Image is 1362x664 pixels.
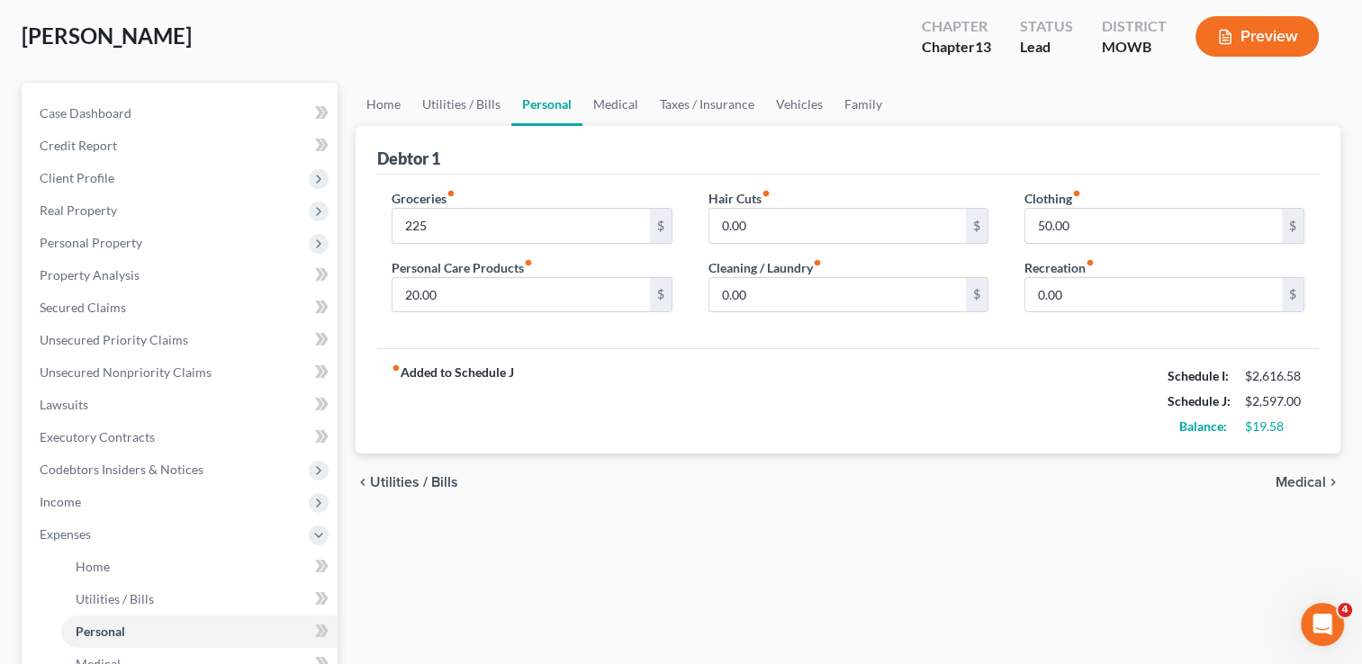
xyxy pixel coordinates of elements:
[40,397,88,412] span: Lawsuits
[25,324,338,356] a: Unsecured Priority Claims
[40,462,203,477] span: Codebtors Insiders & Notices
[40,364,212,380] span: Unsecured Nonpriority Claims
[1168,368,1229,383] strong: Schedule I:
[40,332,188,347] span: Unsecured Priority Claims
[370,475,458,489] span: Utilities / Bills
[650,278,672,312] div: $
[392,258,533,277] label: Personal Care Products
[1276,475,1340,489] button: Medical chevron_right
[76,624,125,639] span: Personal
[61,615,338,648] a: Personal
[40,138,117,153] span: Credit Report
[392,209,649,243] input: --
[411,83,511,126] a: Utilities / Bills
[511,83,582,126] a: Personal
[1072,189,1081,198] i: fiber_manual_record
[813,258,822,267] i: fiber_manual_record
[446,189,456,198] i: fiber_manual_record
[392,278,649,312] input: --
[649,83,765,126] a: Taxes / Insurance
[1086,258,1095,267] i: fiber_manual_record
[22,22,192,49] span: [PERSON_NAME]
[1276,475,1326,489] span: Medical
[922,16,991,37] div: Chapter
[40,526,91,542] span: Expenses
[61,583,338,615] a: Utilities / Bills
[1020,16,1073,37] div: Status
[582,83,649,126] a: Medical
[25,292,338,324] a: Secured Claims
[1102,16,1167,37] div: District
[40,202,117,218] span: Real Property
[1338,603,1352,617] span: 4
[765,83,834,126] a: Vehicles
[377,148,440,169] div: Debtor 1
[1179,418,1227,434] strong: Balance:
[392,363,401,372] i: fiber_manual_record
[392,363,514,439] strong: Added to Schedule J
[1102,37,1167,58] div: MOWB
[1024,189,1081,208] label: Clothing
[1282,278,1303,312] div: $
[356,475,370,489] i: chevron_left
[40,105,131,121] span: Case Dashboard
[709,209,966,243] input: --
[922,37,991,58] div: Chapter
[975,38,991,55] span: 13
[1195,16,1319,57] button: Preview
[1025,278,1282,312] input: --
[966,278,988,312] div: $
[1020,37,1073,58] div: Lead
[25,97,338,130] a: Case Dashboard
[61,551,338,583] a: Home
[40,235,142,250] span: Personal Property
[1025,209,1282,243] input: --
[356,83,411,126] a: Home
[1245,392,1304,410] div: $2,597.00
[708,258,822,277] label: Cleaning / Laundry
[76,591,154,606] span: Utilities / Bills
[40,300,126,315] span: Secured Claims
[709,278,966,312] input: --
[1282,209,1303,243] div: $
[25,130,338,162] a: Credit Report
[40,170,114,185] span: Client Profile
[1301,603,1344,646] iframe: Intercom live chat
[966,209,988,243] div: $
[25,356,338,389] a: Unsecured Nonpriority Claims
[1245,417,1304,435] div: $19.58
[25,259,338,292] a: Property Analysis
[708,189,771,208] label: Hair Cuts
[762,189,771,198] i: fiber_manual_record
[392,189,456,208] label: Groceries
[40,429,155,444] span: Executory Contracts
[40,267,140,283] span: Property Analysis
[356,475,458,489] button: chevron_left Utilities / Bills
[25,421,338,453] a: Executory Contracts
[834,83,893,126] a: Family
[1024,258,1095,277] label: Recreation
[1168,393,1231,408] strong: Schedule J:
[76,559,110,574] span: Home
[25,389,338,421] a: Lawsuits
[650,209,672,243] div: $
[524,258,533,267] i: fiber_manual_record
[1326,475,1340,489] i: chevron_right
[40,494,81,509] span: Income
[1245,367,1304,385] div: $2,616.58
